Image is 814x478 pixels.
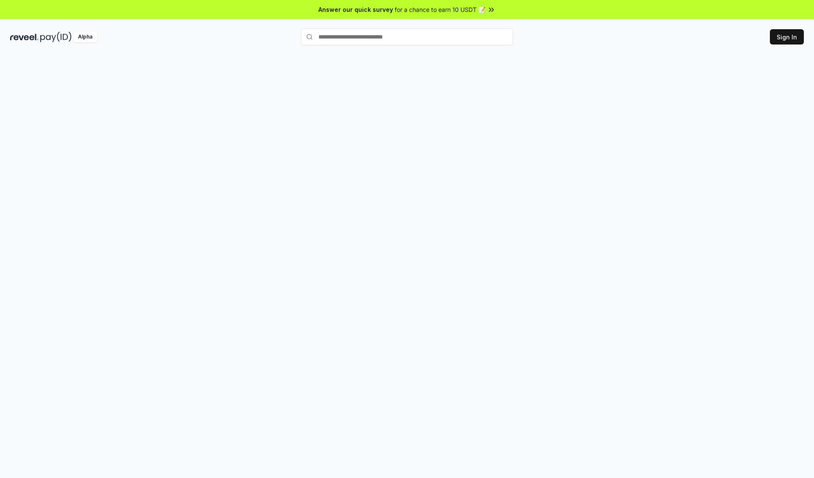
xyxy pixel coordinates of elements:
img: reveel_dark [10,32,39,42]
img: pay_id [40,32,72,42]
span: Answer our quick survey [318,5,393,14]
span: for a chance to earn 10 USDT 📝 [395,5,485,14]
button: Sign In [770,29,804,44]
div: Alpha [73,32,97,42]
